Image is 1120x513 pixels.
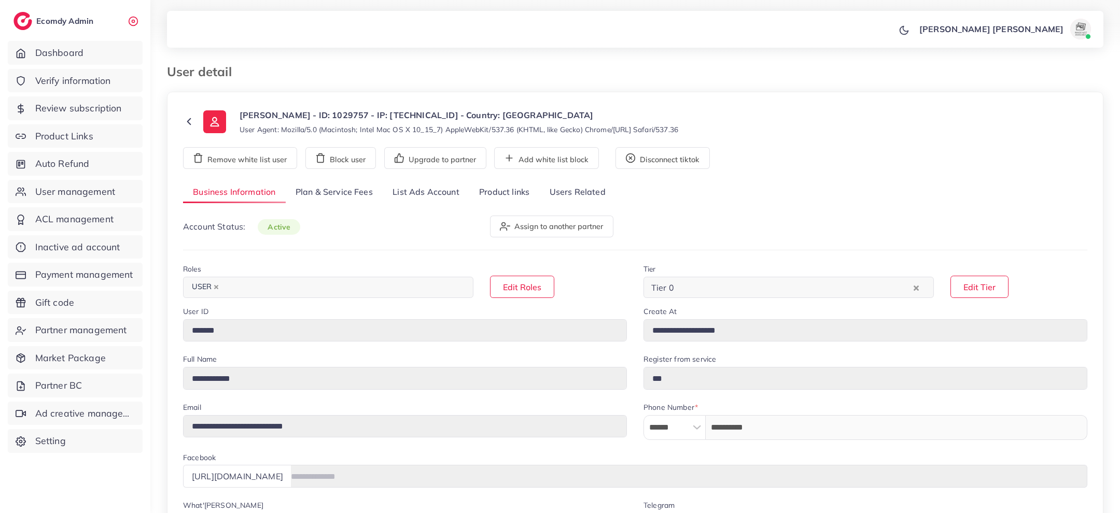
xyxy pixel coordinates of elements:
[643,354,716,364] label: Register from service
[183,354,217,364] label: Full Name
[8,263,143,287] a: Payment management
[183,452,216,463] label: Facebook
[187,280,223,294] span: USER
[8,152,143,176] a: Auto Refund
[649,280,676,295] span: Tier 0
[919,23,1063,35] p: [PERSON_NAME] [PERSON_NAME]
[183,500,263,510] label: What'[PERSON_NAME]
[8,429,143,453] a: Setting
[214,284,219,290] button: Deselect USER
[643,500,675,510] label: Telegram
[615,147,710,169] button: Disconnect tiktok
[35,130,93,143] span: Product Links
[35,434,66,448] span: Setting
[643,402,698,412] label: Phone Number
[914,19,1095,39] a: [PERSON_NAME] [PERSON_NAME]avatar
[643,277,934,298] div: Search for option
[258,219,300,235] span: active
[950,276,1009,298] button: Edit Tier
[35,102,122,115] span: Review subscription
[643,306,677,317] label: Create At
[8,318,143,342] a: Partner management
[8,235,143,259] a: Inactive ad account
[35,268,133,281] span: Payment management
[8,180,143,204] a: User management
[539,181,615,204] a: Users Related
[8,346,143,370] a: Market Package
[383,181,469,204] a: List Ads Account
[35,296,74,309] span: Gift code
[8,207,143,231] a: ACL management
[183,277,473,298] div: Search for option
[35,379,82,392] span: Partner BC
[35,185,115,198] span: User management
[8,374,143,397] a: Partner BC
[286,181,383,204] a: Plan & Service Fees
[240,109,678,121] p: [PERSON_NAME] - ID: 1029757 - IP: [TECHNICAL_ID] - Country: [GEOGRAPHIC_DATA]
[35,46,83,60] span: Dashboard
[35,157,90,170] span: Auto Refund
[183,220,300,233] p: Account Status:
[8,41,143,65] a: Dashboard
[8,96,143,120] a: Review subscription
[914,281,919,293] button: Clear Selected
[8,124,143,148] a: Product Links
[183,402,201,412] label: Email
[183,306,208,317] label: User ID
[183,264,201,274] label: Roles
[13,12,96,30] a: logoEcomdy Admin
[36,16,96,26] h2: Ecomdy Admin
[8,402,143,425] a: Ad creative management
[183,147,297,169] button: Remove white list user
[677,279,911,295] input: Search for option
[203,110,226,133] img: ic-user-info.36bf1079.svg
[225,279,460,295] input: Search for option
[490,276,554,298] button: Edit Roles
[35,74,111,88] span: Verify information
[494,147,599,169] button: Add white list block
[35,240,120,254] span: Inactive ad account
[183,181,286,204] a: Business Information
[35,212,114,226] span: ACL management
[490,216,613,237] button: Assign to another partner
[8,69,143,93] a: Verify information
[305,147,376,169] button: Block user
[643,264,656,274] label: Tier
[35,407,135,420] span: Ad creative management
[183,465,291,487] div: [URL][DOMAIN_NAME]
[1070,19,1091,39] img: avatar
[35,323,127,337] span: Partner management
[13,12,32,30] img: logo
[8,291,143,315] a: Gift code
[384,147,486,169] button: Upgrade to partner
[167,64,240,79] h3: User detail
[35,351,106,365] span: Market Package
[240,124,678,135] small: User Agent: Mozilla/5.0 (Macintosh; Intel Mac OS X 10_15_7) AppleWebKit/537.36 (KHTML, like Gecko...
[469,181,539,204] a: Product links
